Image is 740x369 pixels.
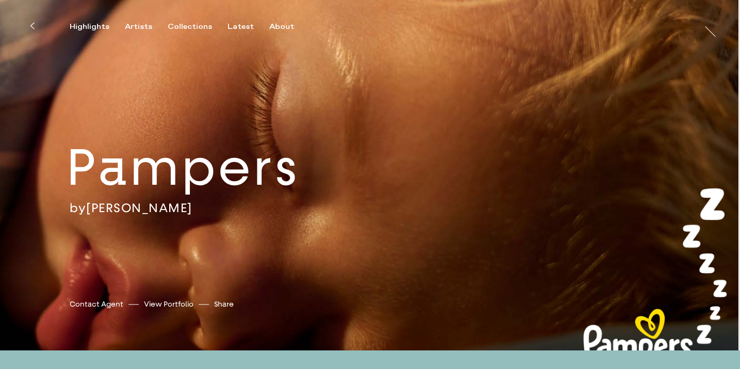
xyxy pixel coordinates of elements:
[168,22,212,31] div: Collections
[228,22,254,31] div: Latest
[70,22,109,31] div: Highlights
[86,200,192,215] a: [PERSON_NAME]
[269,22,294,31] div: About
[70,22,125,31] button: Highlights
[214,297,234,311] button: Share
[125,22,168,31] button: Artists
[168,22,228,31] button: Collections
[125,22,152,31] div: Artists
[70,299,123,310] a: Contact Agent
[70,200,86,215] span: by
[228,22,269,31] button: Latest
[269,22,310,31] button: About
[67,135,369,200] h2: Pampers
[144,299,194,310] a: View Portfolio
